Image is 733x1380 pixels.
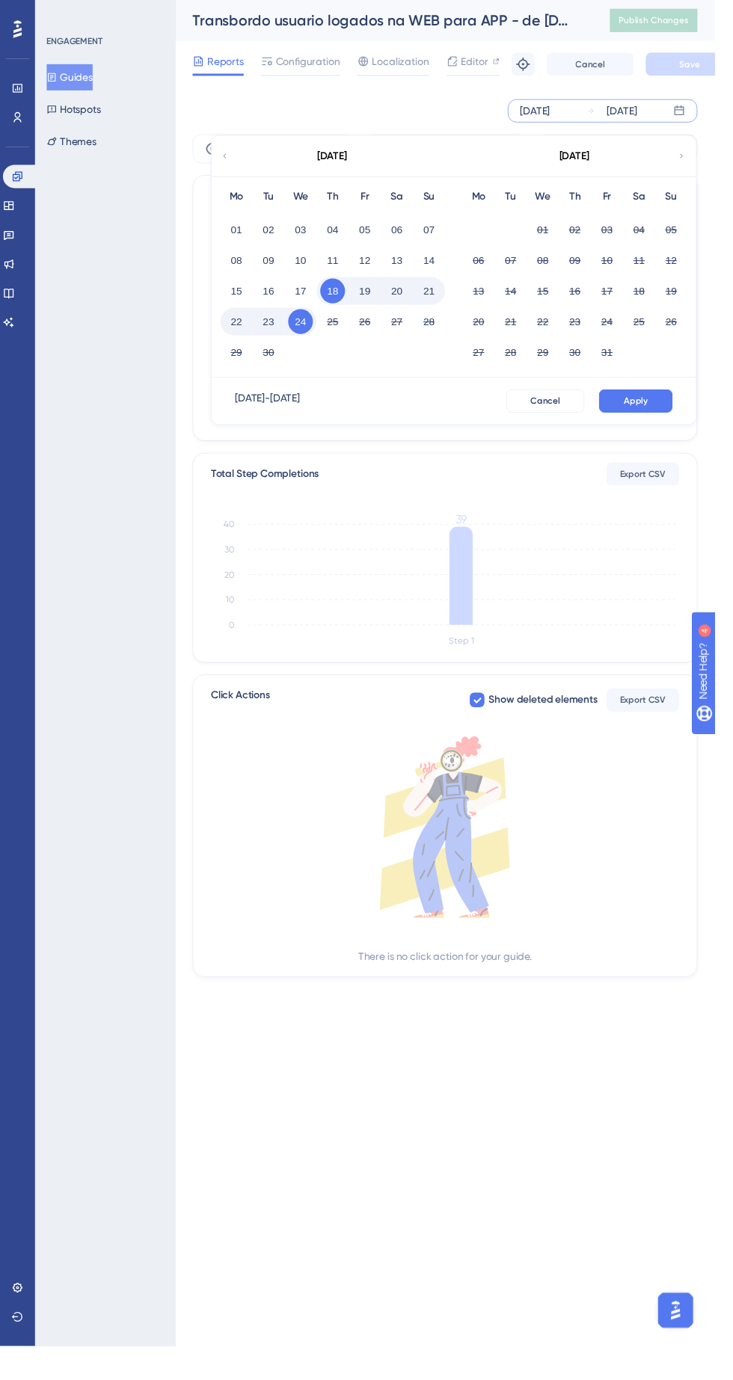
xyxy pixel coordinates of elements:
tspan: 10 [232,610,241,620]
button: 08 [230,254,255,280]
button: 14 [511,286,536,311]
span: Show deleted elements [501,709,613,727]
button: 12 [675,254,701,280]
div: [DATE] [574,151,604,169]
button: 14 [427,254,453,280]
iframe: UserGuiding AI Assistant Launcher [670,1321,715,1366]
button: 15 [544,286,569,311]
button: 29 [230,348,255,374]
button: 04 [328,223,354,248]
button: 31 [610,348,635,374]
button: Cancel [560,54,650,78]
div: Th [573,193,606,211]
button: 27 [478,348,503,374]
button: 29 [544,348,569,374]
button: 12 [361,254,387,280]
button: 06 [478,254,503,280]
button: 01 [230,223,255,248]
div: Fr [606,193,639,211]
span: Apply [640,405,664,417]
span: Publish Changes [634,15,706,27]
button: Apply [614,399,690,423]
button: 24 [295,317,321,342]
button: 11 [328,254,354,280]
button: 16 [263,286,288,311]
button: 13 [394,254,420,280]
button: 04 [642,223,668,248]
span: Save [696,60,717,72]
button: 21 [427,286,453,311]
button: 06 [394,223,420,248]
div: [DATE] [533,105,564,123]
button: 19 [361,286,387,311]
button: 21 [511,317,536,342]
button: 10 [610,254,635,280]
div: Th [325,193,358,211]
div: Transbordo usuario logados na WEB para APP - de [DATE] até [197,10,588,31]
span: Export CSV [636,480,683,492]
button: 19 [675,286,701,311]
div: 4 [104,7,108,19]
div: Tu [507,193,540,211]
button: Guides [48,66,95,93]
button: 02 [263,223,288,248]
button: Export CSV [622,474,696,498]
div: Sa [639,193,672,211]
button: 18 [642,286,668,311]
span: Need Help? [35,4,93,22]
button: 01 [544,223,569,248]
span: Reports [212,54,250,72]
button: 03 [295,223,321,248]
button: 20 [478,317,503,342]
button: 02 [577,223,602,248]
span: Cancel [590,60,621,72]
button: 13 [478,286,503,311]
div: Fr [358,193,390,211]
button: Publish Changes [625,9,715,33]
div: [DATE] [325,151,356,169]
tspan: 40 [230,532,241,543]
button: 22 [230,317,255,342]
button: 07 [427,223,453,248]
button: 26 [361,317,387,342]
button: 30 [577,348,602,374]
div: Su [423,193,456,211]
button: 27 [394,317,420,342]
tspan: 39 [467,525,479,539]
div: We [292,193,325,211]
div: Sa [390,193,423,211]
button: Hotspots [48,99,103,126]
button: 23 [263,317,288,342]
button: 22 [544,317,569,342]
span: Editor [473,54,500,72]
div: [DATE] [622,105,653,123]
button: 08 [544,254,569,280]
div: Mo [474,193,507,211]
div: We [540,193,573,211]
button: 24 [610,317,635,342]
div: Mo [226,193,259,211]
button: 05 [675,223,701,248]
button: 05 [361,223,387,248]
button: 20 [394,286,420,311]
div: Tu [259,193,292,211]
tspan: 30 [230,558,241,569]
div: Su [672,193,705,211]
button: 25 [328,317,354,342]
div: Total Step Completions [216,477,327,495]
button: 07 [511,254,536,280]
button: Export CSV [622,706,696,730]
span: Cancel [544,405,574,417]
button: 09 [263,254,288,280]
tspan: 0 [235,635,241,646]
button: 28 [511,348,536,374]
span: Configuration [283,54,349,72]
button: 09 [577,254,602,280]
tspan: 20 [230,584,241,594]
button: 30 [263,348,288,374]
div: [DATE] - [DATE] [241,399,307,423]
span: Export CSV [636,712,683,724]
button: 16 [577,286,602,311]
